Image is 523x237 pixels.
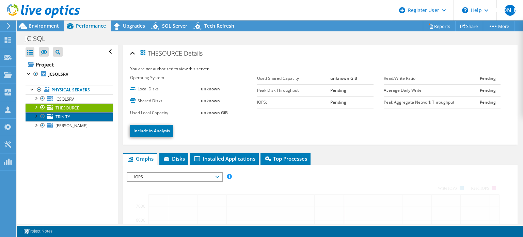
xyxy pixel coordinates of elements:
a: THESOURCE [26,103,113,112]
a: Physical Servers [26,86,113,94]
label: Peak Disk Throughput [257,87,330,94]
label: Read/Write Ratio [384,75,480,82]
span: Upgrades [123,23,145,29]
span: THESOURCE [56,105,79,111]
span: THESOURCE [139,49,182,57]
a: More [483,21,514,31]
span: [PERSON_NAME] [505,5,516,16]
a: JCSQLSRV [26,70,113,79]
span: Installed Applications [193,155,255,162]
b: JCSQLSRV [48,71,68,77]
b: unknown GiB [330,75,357,81]
b: Pending [480,75,496,81]
b: Pending [330,87,346,93]
span: [PERSON_NAME] [56,123,88,129]
h1: JC-SQL [22,35,56,42]
span: Top Processes [264,155,307,162]
span: Environment [29,23,59,29]
b: Pending [480,99,496,105]
a: Project [26,59,113,70]
label: Used Shared Capacity [257,75,330,82]
span: Graphs [127,155,154,162]
label: Shared Disks [130,98,201,104]
a: Reports [423,21,456,31]
b: unknown [201,98,220,104]
label: IOPS: [257,99,330,106]
span: You are not authorized to view this server. [130,66,210,72]
span: Performance [76,23,106,29]
b: Pending [330,99,346,105]
a: Include in Analysis [130,125,173,137]
a: Project Notes [18,227,57,236]
a: [PERSON_NAME] [26,121,113,130]
label: Used Local Capacity [130,109,201,116]
span: Disks [163,155,185,162]
span: SQL Server [162,23,187,29]
span: Details [184,49,203,57]
b: unknown GiB [201,110,228,116]
span: IOPS [131,173,218,181]
svg: \n [462,7,468,13]
a: JCSQLSRV [26,94,113,103]
a: Share [455,21,483,31]
span: JCSQLSRV [56,96,74,102]
label: Operating System [130,74,201,81]
span: Tech Refresh [204,23,234,29]
b: Pending [480,87,496,93]
label: Average Daily Write [384,87,480,94]
span: TRINITY [56,114,70,120]
label: Peak Aggregate Network Throughput [384,99,480,106]
label: Local Disks [130,86,201,92]
b: unknown [201,86,220,92]
a: TRINITY [26,112,113,121]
